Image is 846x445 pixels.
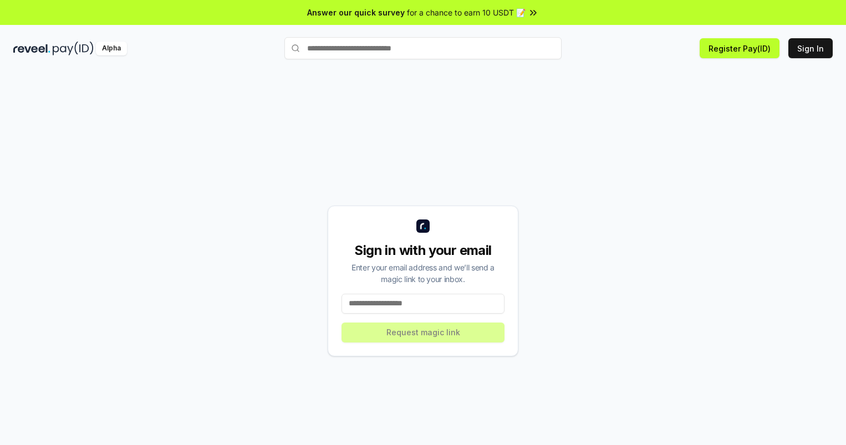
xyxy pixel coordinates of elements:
div: Alpha [96,42,127,55]
button: Sign In [788,38,833,58]
div: Enter your email address and we’ll send a magic link to your inbox. [342,262,504,285]
span: Answer our quick survey [307,7,405,18]
button: Register Pay(ID) [700,38,779,58]
span: for a chance to earn 10 USDT 📝 [407,7,526,18]
img: logo_small [416,219,430,233]
div: Sign in with your email [342,242,504,259]
img: reveel_dark [13,42,50,55]
img: pay_id [53,42,94,55]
